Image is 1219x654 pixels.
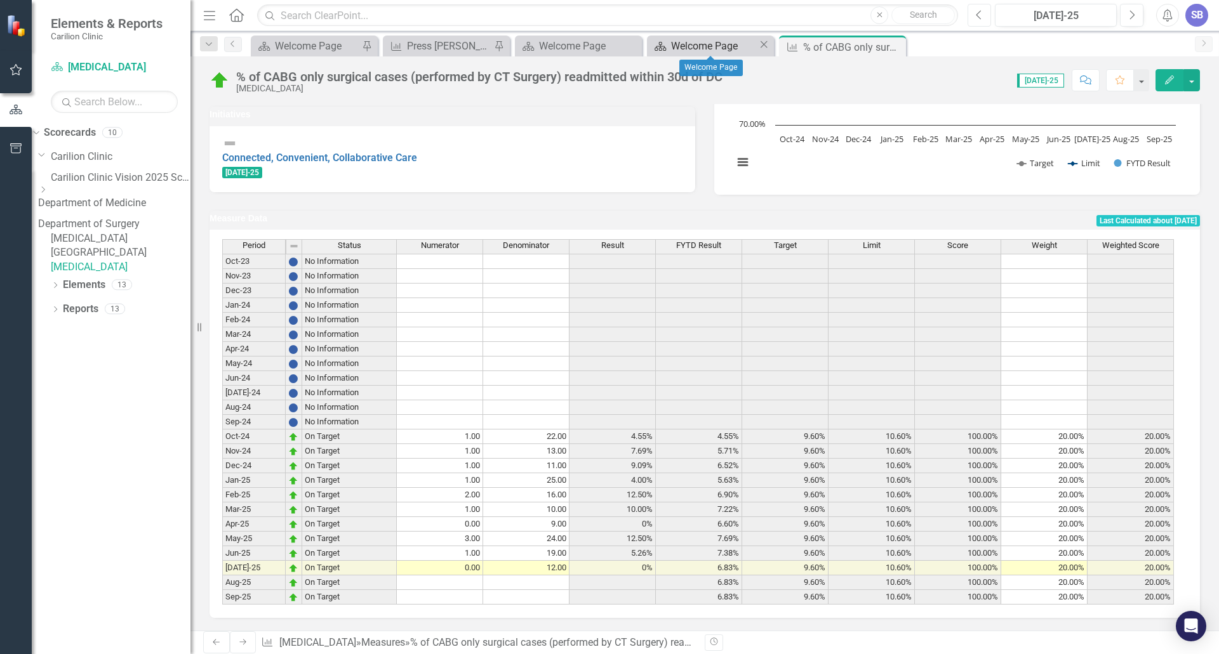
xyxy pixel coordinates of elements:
a: Reports [63,302,98,317]
div: 13 [112,280,132,291]
td: 100.00% [915,517,1001,532]
td: 9.60% [742,590,829,605]
td: Aug-24 [222,400,286,415]
a: Carilion Clinic [51,150,190,164]
img: BgCOk07PiH71IgAAAABJRU5ErkJggg== [288,388,298,398]
img: ClearPoint Strategy [6,15,29,37]
img: BgCOk07PiH71IgAAAABJRU5ErkJggg== [288,330,298,340]
div: 10 [102,128,123,138]
img: BgCOk07PiH71IgAAAABJRU5ErkJggg== [288,286,298,296]
td: 6.83% [656,590,742,605]
text: Oct-24 [780,133,805,145]
td: 11.00 [483,459,570,473]
span: Result [601,241,624,250]
text: Dec-24 [846,133,872,145]
td: 100.00% [915,429,1001,444]
td: No Information [302,371,397,386]
button: [DATE]-25 [995,4,1117,27]
td: 3.00 [397,532,483,546]
span: Weight [1032,241,1057,250]
span: Weighted Score [1102,241,1159,250]
td: 9.09% [570,459,656,473]
div: % of CABG only surgical cases (performed by CT Surgery) readmitted within 30d of DC [410,636,796,648]
div: Welcome Page [679,60,743,76]
td: On Target [302,473,397,488]
td: 4.55% [656,429,742,444]
img: zOikAAAAAElFTkSuQmCC [288,563,298,573]
td: 9.60% [742,444,829,459]
td: 100.00% [915,575,1001,590]
td: 10.60% [829,575,915,590]
td: 20.00% [1088,429,1174,444]
div: % of CABG only surgical cases (performed by CT Surgery) readmitted within 30d of DC [803,39,903,55]
td: Sep-25 [222,590,286,605]
td: May-25 [222,532,286,546]
img: BgCOk07PiH71IgAAAABJRU5ErkJggg== [288,315,298,325]
td: 4.00% [570,473,656,488]
span: Limit [863,241,881,250]
td: 9.00 [483,517,570,532]
a: [MEDICAL_DATA] [51,232,190,246]
td: No Information [302,356,397,371]
td: 100.00% [915,532,1001,546]
td: On Target [302,429,397,444]
img: zOikAAAAAElFTkSuQmCC [288,520,298,530]
img: BgCOk07PiH71IgAAAABJRU5ErkJggg== [288,301,298,311]
text: Jan-25 [879,133,903,145]
td: No Information [302,298,397,313]
img: BgCOk07PiH71IgAAAABJRU5ErkJggg== [288,374,298,384]
div: 13 [105,304,125,315]
td: 20.00% [1001,429,1088,444]
td: 20.00% [1088,575,1174,590]
span: Search [910,10,937,20]
text: Jun-25 [1046,133,1070,145]
button: Show FYTD Result [1114,157,1171,169]
img: zOikAAAAAElFTkSuQmCC [288,461,298,471]
td: 12.00 [483,561,570,575]
td: 10.60% [829,459,915,473]
td: 0% [570,517,656,532]
td: No Information [302,269,397,284]
td: 20.00% [1088,502,1174,517]
span: Period [243,241,265,250]
td: May-24 [222,356,286,371]
td: 7.69% [570,444,656,459]
img: Not Defined [222,136,237,151]
td: 9.60% [742,488,829,502]
div: SB [1185,4,1208,27]
img: BgCOk07PiH71IgAAAABJRU5ErkJggg== [288,271,298,282]
td: On Target [302,561,397,575]
td: 10.60% [829,561,915,575]
td: 10.60% [829,502,915,517]
span: Score [947,241,968,250]
button: View chart menu, Chart [734,154,752,171]
td: 100.00% [915,546,1001,561]
td: On Target [302,517,397,532]
text: 70.00% [739,118,766,129]
td: 0.00 [397,561,483,575]
td: Apr-25 [222,517,286,532]
td: Mar-25 [222,502,286,517]
td: 7.69% [656,532,742,546]
img: zOikAAAAAElFTkSuQmCC [288,447,298,457]
a: Press [PERSON_NAME]: Friendliness & courtesy of care provider [386,38,491,54]
img: zOikAAAAAElFTkSuQmCC [288,578,298,588]
td: Jan-25 [222,473,286,488]
td: 1.00 [397,459,483,473]
td: 100.00% [915,561,1001,575]
td: On Target [302,502,397,517]
td: No Information [302,327,397,342]
td: Dec-24 [222,459,286,473]
td: 6.52% [656,459,742,473]
td: 20.00% [1001,473,1088,488]
td: 20.00% [1001,488,1088,502]
td: 20.00% [1088,546,1174,561]
text: Apr-25 [980,133,1004,145]
td: 24.00 [483,532,570,546]
img: zOikAAAAAElFTkSuQmCC [288,432,298,442]
span: Numerator [421,241,459,250]
td: Nov-23 [222,269,286,284]
span: FYTD Result [676,241,721,250]
img: BgCOk07PiH71IgAAAABJRU5ErkJggg== [288,359,298,369]
td: 100.00% [915,502,1001,517]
